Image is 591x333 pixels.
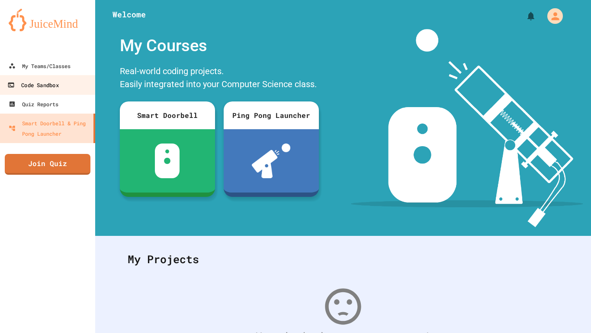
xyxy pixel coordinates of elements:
[252,144,290,178] img: ppl-with-ball.png
[9,99,58,109] div: Quiz Reports
[116,62,323,95] div: Real-world coding projects. Easily integrated into your Computer Science class.
[9,9,87,31] img: logo-orange.svg
[224,101,319,129] div: Ping Pong Launcher
[116,29,323,62] div: My Courses
[351,29,583,227] img: banner-image-my-projects.png
[120,101,215,129] div: Smart Doorbell
[510,9,538,23] div: My Notifications
[155,144,180,178] img: sdb-white.svg
[5,154,90,175] a: Join Quiz
[119,242,567,276] div: My Projects
[538,6,565,26] div: My Account
[9,118,90,139] div: Smart Doorbell & Ping Pong Launcher
[7,80,58,91] div: Code Sandbox
[9,61,71,71] div: My Teams/Classes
